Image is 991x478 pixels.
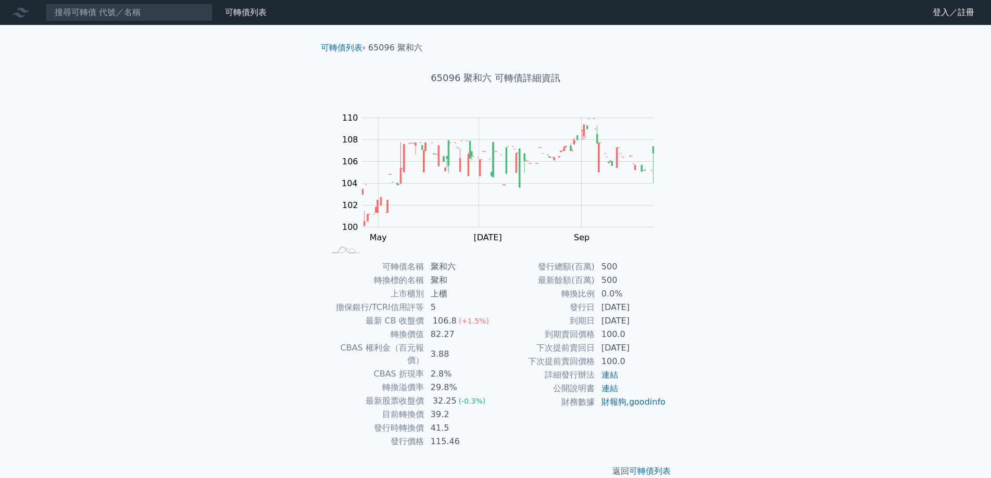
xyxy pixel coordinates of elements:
div: 聊天小工具 [939,428,991,478]
g: Chart [336,113,670,242]
tspan: 100 [342,222,358,232]
td: 到期日 [496,314,595,328]
tspan: [DATE] [474,232,502,242]
div: 106.8 [431,315,459,327]
span: (+1.5%) [459,317,489,325]
tspan: 110 [342,113,358,123]
td: 最新 CB 收盤價 [325,314,424,328]
td: 最新股票收盤價 [325,394,424,408]
td: 500 [595,260,667,274]
td: 下次提前賣回日 [496,341,595,355]
p: 返回 [312,465,679,477]
td: 擔保銀行/TCRI信用評等 [325,301,424,314]
td: 公開說明書 [496,382,595,395]
div: 32.25 [431,395,459,407]
td: 39.2 [424,408,496,421]
td: 上櫃 [424,287,496,301]
td: 100.0 [595,355,667,368]
input: 搜尋可轉債 代號／名稱 [46,4,212,21]
a: 連結 [601,370,618,380]
td: 100.0 [595,328,667,341]
td: 聚和六 [424,260,496,274]
td: [DATE] [595,301,667,314]
td: 發行日 [496,301,595,314]
td: CBAS 權利金（百元報價） [325,341,424,367]
td: 0.0% [595,287,667,301]
li: › [321,42,366,54]
td: 41.5 [424,421,496,435]
td: 轉換比例 [496,287,595,301]
td: 財務數據 [496,395,595,409]
td: 下次提前賣回價格 [496,355,595,368]
a: 可轉債列表 [321,43,362,53]
td: 3.88 [424,341,496,367]
td: 轉換標的名稱 [325,274,424,287]
a: goodinfo [629,397,666,407]
td: 500 [595,274,667,287]
a: 可轉債列表 [629,466,671,476]
td: 82.27 [424,328,496,341]
span: (-0.3%) [459,397,486,405]
td: , [595,395,667,409]
a: 連結 [601,383,618,393]
td: 上市櫃別 [325,287,424,301]
td: [DATE] [595,341,667,355]
li: 65096 聚和六 [368,42,422,54]
td: 可轉債名稱 [325,260,424,274]
td: 2.8% [424,367,496,381]
td: 詳細發行辦法 [496,368,595,382]
td: 目前轉換價 [325,408,424,421]
td: 聚和 [424,274,496,287]
tspan: 104 [342,178,358,188]
a: 財報狗 [601,397,626,407]
tspan: 102 [342,200,358,210]
tspan: 108 [342,135,358,145]
td: 發行時轉換價 [325,421,424,435]
a: 可轉債列表 [225,7,267,17]
td: CBAS 折現率 [325,367,424,381]
a: 登入／註冊 [924,4,983,21]
h1: 65096 聚和六 可轉債詳細資訊 [312,71,679,85]
td: 發行價格 [325,435,424,448]
iframe: Chat Widget [939,428,991,478]
tspan: 106 [342,157,358,166]
td: 最新餘額(百萬) [496,274,595,287]
td: 轉換價值 [325,328,424,341]
td: [DATE] [595,314,667,328]
td: 到期賣回價格 [496,328,595,341]
td: 發行總額(百萬) [496,260,595,274]
tspan: May [370,232,387,242]
td: 轉換溢價率 [325,381,424,394]
td: 115.46 [424,435,496,448]
tspan: Sep [574,232,589,242]
td: 5 [424,301,496,314]
td: 29.8% [424,381,496,394]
